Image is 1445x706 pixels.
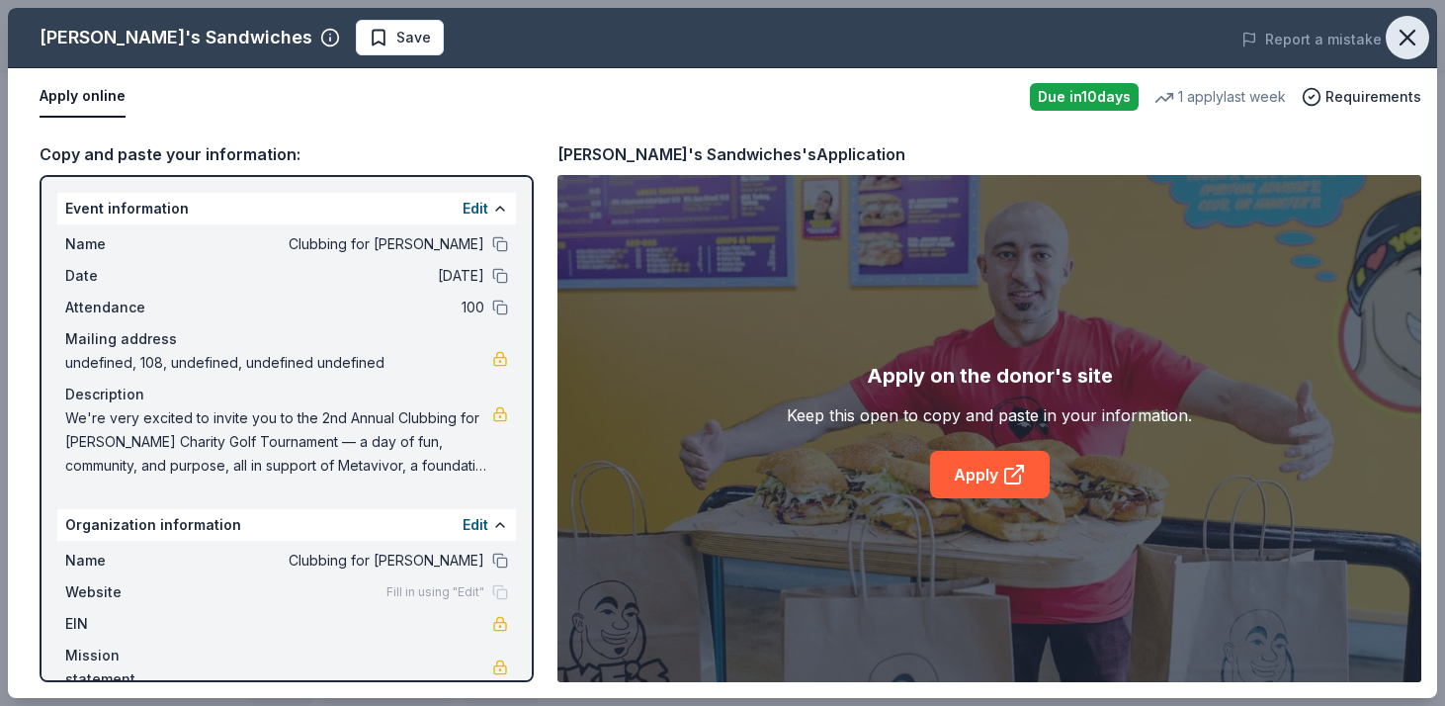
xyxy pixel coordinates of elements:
span: Mission statement [65,644,198,691]
span: Clubbing for [PERSON_NAME] [198,232,484,256]
span: Name [65,549,198,573]
span: 100 [198,296,484,319]
div: Due in 10 days [1030,83,1139,111]
div: 1 apply last week [1154,85,1286,109]
span: We're very excited to invite you to the 2nd Annual Clubbing for [PERSON_NAME] Charity Golf Tourna... [65,406,492,478]
div: Copy and paste your information: [40,141,534,167]
div: Organization information [57,509,516,541]
span: Save [396,26,431,49]
span: Date [65,264,198,288]
div: Mailing address [65,327,508,351]
div: Keep this open to copy and paste in your information. [787,403,1192,427]
span: Clubbing for [PERSON_NAME] [198,549,484,573]
button: Requirements [1302,85,1421,109]
span: Attendance [65,296,198,319]
button: Apply online [40,76,126,118]
span: EIN [65,612,198,636]
span: [DATE] [198,264,484,288]
div: Description [65,383,508,406]
span: Website [65,580,198,604]
span: Fill in using "Edit" [386,584,484,600]
div: Event information [57,193,516,224]
div: [PERSON_NAME]'s Sandwiches [40,22,312,53]
button: Edit [463,513,488,537]
span: Requirements [1325,85,1421,109]
span: undefined, 108, undefined, undefined undefined [65,351,492,375]
span: Name [65,232,198,256]
button: Edit [463,197,488,221]
div: [PERSON_NAME]'s Sandwiches's Application [557,141,905,167]
a: Apply [930,451,1050,498]
div: Apply on the donor's site [867,360,1113,392]
button: Save [356,20,444,55]
button: Report a mistake [1241,28,1382,51]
